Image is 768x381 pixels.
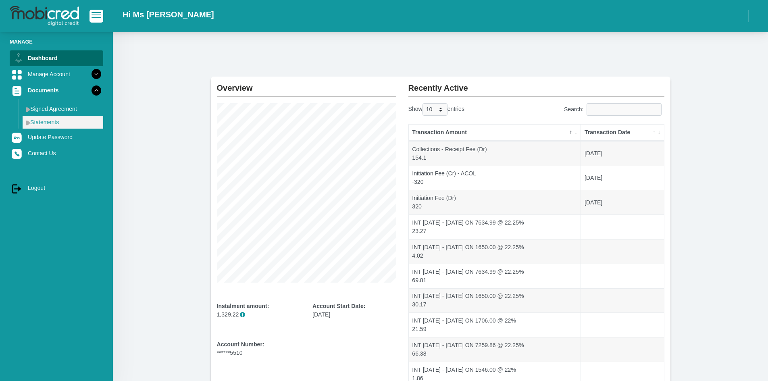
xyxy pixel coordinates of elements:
[409,124,581,141] th: Transaction Amount: activate to sort column descending
[240,312,245,317] span: i
[409,190,581,214] td: Initiation Fee (Dr) 320
[10,83,103,98] a: Documents
[10,180,103,196] a: Logout
[409,239,581,264] td: INT [DATE] - [DATE] ON 1650.00 @ 22.25% 4.02
[409,264,581,288] td: INT [DATE] - [DATE] ON 7634.99 @ 22.25% 69.81
[581,124,664,141] th: Transaction Date: activate to sort column ascending
[10,129,103,145] a: Update Password
[581,141,664,166] td: [DATE]
[409,288,581,313] td: INT [DATE] - [DATE] ON 1650.00 @ 22.25% 30.17
[312,303,365,309] b: Account Start Date:
[581,190,664,214] td: [DATE]
[10,67,103,82] a: Manage Account
[10,38,103,46] li: Manage
[409,312,581,337] td: INT [DATE] - [DATE] ON 1706.00 @ 22% 21.59
[217,77,396,93] h2: Overview
[409,337,581,362] td: INT [DATE] - [DATE] ON 7259.86 @ 22.25% 66.38
[581,166,664,190] td: [DATE]
[408,103,464,116] label: Show entries
[26,107,30,112] img: menu arrow
[423,103,447,116] select: Showentries
[587,103,662,116] input: Search:
[23,102,103,115] a: Signed Agreement
[10,146,103,161] a: Contact Us
[409,166,581,190] td: Initiation Fee (Cr) - ACOL -320
[217,303,269,309] b: Instalment amount:
[408,77,664,93] h2: Recently Active
[217,341,264,348] b: Account Number:
[10,6,79,26] img: logo-mobicred.svg
[10,50,103,66] a: Dashboard
[23,116,103,129] a: Statements
[409,214,581,239] td: INT [DATE] - [DATE] ON 7634.99 @ 22.25% 23.27
[312,302,396,319] div: [DATE]
[26,120,30,125] img: menu arrow
[564,103,664,116] label: Search:
[409,141,581,166] td: Collections - Receipt Fee (Dr) 154.1
[217,310,301,319] p: 1,329.22
[123,10,214,19] h2: Hi Ms [PERSON_NAME]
